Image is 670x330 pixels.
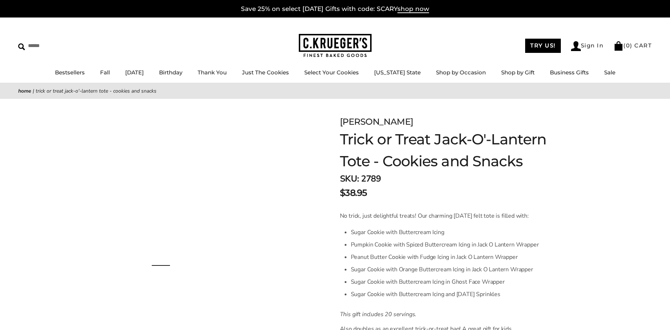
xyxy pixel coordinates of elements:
a: [DATE] [125,69,144,76]
li: Sugar Cookie with Buttercream Icing [351,226,539,238]
span: 2789 [361,173,381,185]
li: Sugar Cookie with Buttercream Icing and [DATE] Sprinkles [351,288,539,300]
a: Bestsellers [55,69,85,76]
a: Shop by Gift [501,69,535,76]
span: $38.95 [340,186,367,199]
input: Search [18,40,105,51]
a: Home [18,88,31,94]
li: Peanut Butter Cookie with Fudge Icing in Jack O Lantern Wrapper [351,251,539,263]
a: Thank You [198,69,227,76]
a: Business Gifts [550,69,589,76]
a: Save 25% on select [DATE] Gifts with code: SCARYshop now [241,5,429,13]
div: [PERSON_NAME] [340,115,572,128]
span: shop now [397,5,429,13]
span: | [33,88,34,94]
h1: Trick or Treat Jack-O'-Lantern Tote - Cookies and Snacks [340,128,572,172]
li: Sugar Cookie with Buttercream Icing in Ghost Face Wrapper [351,276,539,288]
li: Pumpkin Cookie with Spiced Buttercream Icing in Jack O Lantern Wrapper [351,238,539,251]
em: This gift includes 20 servings. [340,310,417,318]
li: Sugar Cookie with Orange Buttercream Icing in Jack O Lantern Wrapper [351,263,539,276]
img: C.KRUEGER'S [299,34,372,58]
a: Sign In [571,41,604,51]
img: Bag [614,41,623,51]
a: Shop by Occasion [436,69,486,76]
a: Just The Cookies [242,69,289,76]
a: TRY US! [525,39,561,53]
strong: SKU: [340,173,359,185]
a: (0) CART [614,42,652,49]
span: Trick or Treat Jack-O'-Lantern Tote - Cookies and Snacks [36,88,156,94]
a: [US_STATE] State [374,69,421,76]
a: Birthday [159,69,182,76]
img: Search [18,43,25,50]
p: No trick, just delightful treats! Our charming [DATE] felt tote is filled with: [340,211,539,220]
span: 0 [626,42,630,49]
a: Sale [604,69,615,76]
a: Select Your Cookies [304,69,359,76]
a: Fall [100,69,110,76]
img: Account [571,41,581,51]
nav: breadcrumbs [18,87,652,95]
